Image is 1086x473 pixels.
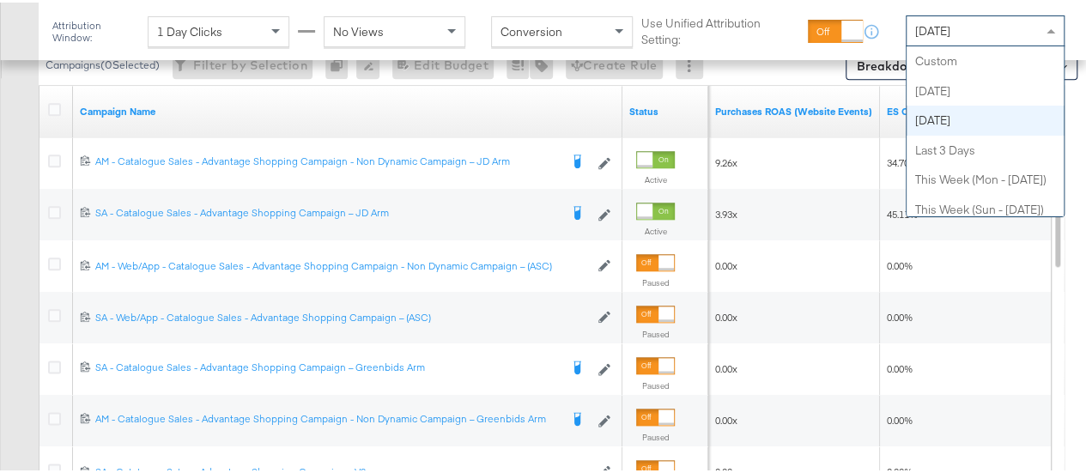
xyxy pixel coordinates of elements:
span: 9.26x [715,154,737,167]
div: Last 3 Days [907,133,1064,163]
label: Active [636,172,675,183]
div: Attribution Window: [52,17,139,41]
span: 0.00x [715,308,737,321]
a: The total value of the purchase actions divided by spend tracked by your Custom Audience pixel on... [715,102,873,116]
span: 1 Day Clicks [157,21,222,37]
span: 0.00x [715,360,737,373]
span: 34.70% [887,154,918,167]
span: 45.11% [887,205,918,218]
span: 0.00% [887,308,913,321]
a: AM - Web/App - Catalogue Sales - Advantage Shopping Campaign - Non Dynamic Campaign – (ASC) [95,257,589,271]
a: AM - Catalogue Sales - Advantage Shopping Campaign - Non Dynamic Campaign – Greenbids Arm [95,409,559,427]
div: Custom [907,44,1064,74]
div: SA - Web/App - Catalogue Sales - Advantage Shopping Campaign – (ASC) [95,308,589,322]
a: SA - Web/App - Catalogue Sales - Advantage Shopping Campaign – (ASC) [95,308,589,323]
span: Conversion [501,21,562,37]
div: [DATE] [907,103,1064,133]
div: Campaigns ( 0 Selected) [46,55,160,70]
span: 0.00x [715,257,737,270]
label: Paused [636,275,675,286]
div: AM - Catalogue Sales - Advantage Shopping Campaign - Non Dynamic Campaign – Greenbids Arm [95,409,559,423]
div: This Week (Sun - [DATE]) [907,192,1064,222]
a: Your campaign name. [80,102,616,116]
label: Paused [636,326,675,337]
div: AM - Catalogue Sales - Advantage Shopping Campaign - Non Dynamic Campaign – JD Arm [95,152,559,166]
span: 0.00% [887,360,913,373]
label: Use Unified Attribution Setting: [641,13,800,45]
div: SA - Catalogue Sales - Advantage Shopping Campaign – JD Arm [95,203,559,217]
button: Breakdowns [846,50,955,77]
div: 0 [325,49,356,76]
a: Shows the current state of your Ad Campaign. [629,102,701,116]
label: Paused [636,429,675,440]
div: SA - Catalogue Sales - Advantage Shopping Campaign – Greenbids Arm [95,358,559,372]
a: AM - Catalogue Sales - Advantage Shopping Campaign - Non Dynamic Campaign – JD Arm [95,152,559,169]
div: This Week (Mon - [DATE]) [907,162,1064,192]
label: Paused [636,378,675,389]
span: 0.00% [887,411,913,424]
span: 0.00x [715,411,737,424]
span: 3.93x [715,205,737,218]
div: [DATE] [907,74,1064,104]
span: No Views [333,21,384,37]
span: [DATE] [915,21,950,36]
a: SA - Catalogue Sales - Advantage Shopping Campaign – JD Arm [95,203,559,221]
a: ES COS GA4 [887,102,1045,116]
a: SA - Catalogue Sales - Advantage Shopping Campaign – Greenbids Arm [95,358,559,375]
span: 0.00% [887,257,913,270]
label: Active [636,223,675,234]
